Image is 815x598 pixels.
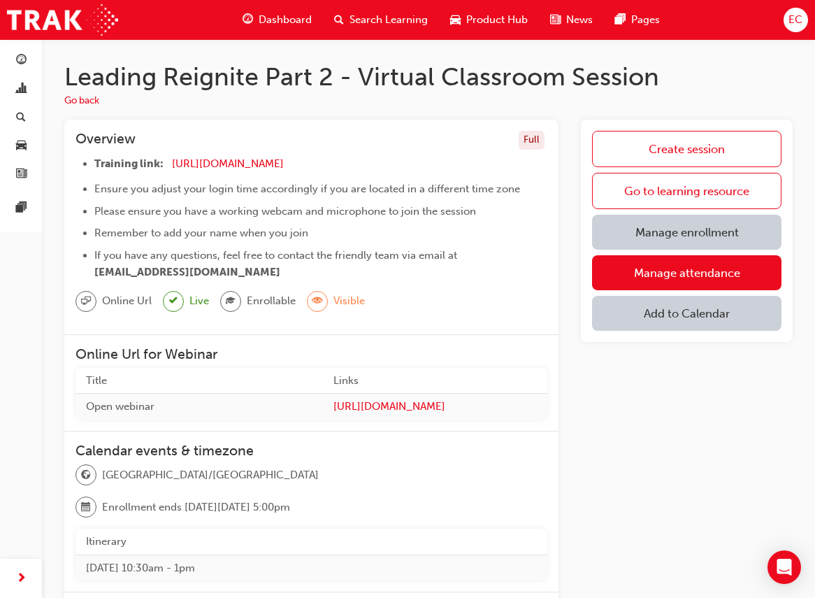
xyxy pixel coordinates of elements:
span: Online Url [102,293,152,309]
span: globe-icon [81,467,91,485]
span: chart-icon [16,83,27,96]
span: news-icon [550,11,561,29]
span: eye-icon [312,292,322,311]
a: [URL][DOMAIN_NAME] [333,399,537,415]
span: guage-icon [243,11,253,29]
span: guage-icon [16,55,27,67]
span: EC [788,12,802,28]
span: search-icon [16,111,26,124]
td: [DATE] 10:30am - 1pm [75,555,547,581]
span: Enrollment ends [DATE][DATE] 5:00pm [102,499,290,515]
span: sessionType_ONLINE_URL-icon [81,292,91,311]
button: Go back [64,93,99,109]
span: Please ensure you have a working webcam and microphone to join the session [94,205,476,218]
span: Remember to add your name when you join [94,227,308,239]
th: Itinerary [75,529,547,555]
span: next-icon [16,570,27,588]
span: pages-icon [16,202,27,215]
span: If you have any questions, feel free to contact the friendly team via email at [94,249,457,262]
a: Go to learning resource [592,173,781,209]
a: search-iconSearch Learning [323,6,439,34]
a: car-iconProduct Hub [439,6,539,34]
a: guage-iconDashboard [231,6,323,34]
span: car-icon [450,11,461,29]
h3: Overview [75,131,136,150]
span: Product Hub [466,12,528,28]
button: Add to Calendar [592,296,781,331]
h3: Online Url for Webinar [75,346,547,362]
span: Visible [333,293,365,309]
a: Create session [592,131,781,167]
th: Title [75,368,323,394]
span: pages-icon [615,11,626,29]
span: car-icon [16,140,27,152]
span: Training link: [94,157,164,170]
span: [GEOGRAPHIC_DATA]/[GEOGRAPHIC_DATA] [102,467,319,483]
th: Links [323,368,547,394]
span: Enrollable [247,293,296,309]
span: news-icon [16,168,27,180]
span: search-icon [334,11,344,29]
span: News [566,12,593,28]
span: [EMAIL_ADDRESS][DOMAIN_NAME] [94,266,280,278]
div: Open Intercom Messenger [767,550,801,584]
span: Ensure you adjust your login time accordingly if you are located in a different time zone [94,183,520,195]
h3: Calendar events & timezone [75,443,547,459]
div: Full [519,131,544,150]
h1: Leading Reignite Part 2 - Virtual Classroom Session [64,62,793,92]
span: Open webinar [86,400,154,413]
span: Dashboard [259,12,312,28]
img: Trak [7,4,118,36]
button: EC [784,8,808,32]
span: graduationCap-icon [226,292,236,311]
a: news-iconNews [539,6,604,34]
span: tick-icon [169,292,178,310]
a: [URL][DOMAIN_NAME] [172,157,284,170]
a: Manage attendance [592,255,781,290]
span: calendar-icon [81,499,91,517]
span: Pages [631,12,660,28]
a: pages-iconPages [604,6,671,34]
a: Manage enrollment [592,215,781,250]
span: Search Learning [349,12,428,28]
span: Live [189,293,209,309]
